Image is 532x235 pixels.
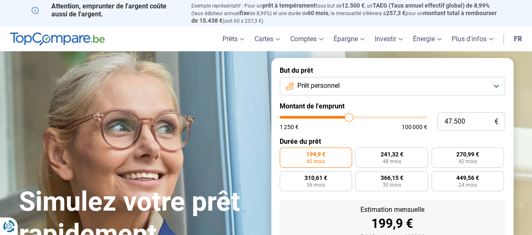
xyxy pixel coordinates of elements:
span: 199,9 € [306,151,326,157]
label: Montant de l'emprunt [280,102,505,110]
span: 36 mois [307,182,325,187]
a: Comptes [285,26,328,51]
span: 12.500 € [341,2,365,9]
span: 60 mois [307,10,328,16]
a: Prêts [217,26,249,51]
span: TAEG (Taux annuel effectif global) de 8,99% [373,2,490,9]
button: Prêt personnel [280,77,505,95]
span: 366,15 € [380,175,403,181]
span: € [495,118,498,125]
div: Estimation mensuelle [286,206,498,213]
p: Attention, emprunter de l'argent coûte aussi de l'argent. [32,2,181,18]
span: fixe [240,10,250,16]
span: 48 mois [382,159,401,164]
a: fr [509,26,527,51]
label: But du prêt [280,66,505,74]
span: 257,3 € [386,10,405,16]
span: Prêt personnel [297,81,340,90]
span: 24 mois [458,182,477,187]
span: prêt à tempérament [262,2,316,9]
a: Plus d'infos [447,26,498,51]
span: 241,32 € [380,151,403,157]
a: Investir [370,26,408,51]
span: 310,61 € [304,175,327,181]
img: TopCompare [10,32,105,46]
span: 60 mois [307,159,325,164]
span: 270,99 € [456,151,479,157]
span: 42 mois [458,159,477,164]
a: Cartes [249,26,285,51]
div: 199,9 € [286,217,498,230]
span: 30 mois [382,182,401,187]
span: 449,56 € [456,175,479,181]
span: 100 000 € [402,124,427,130]
a: Énergie [408,26,447,51]
label: Durée du prêt [280,137,505,145]
a: Épargne [328,26,370,51]
p: Exemple représentatif : Pour un tous but de , un (taux débiteur annuel de 8,99%) et une durée de ... [191,2,501,24]
span: montant total à rembourser de 15.438 € [191,10,497,24]
span: 1 250 € [280,124,299,130]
